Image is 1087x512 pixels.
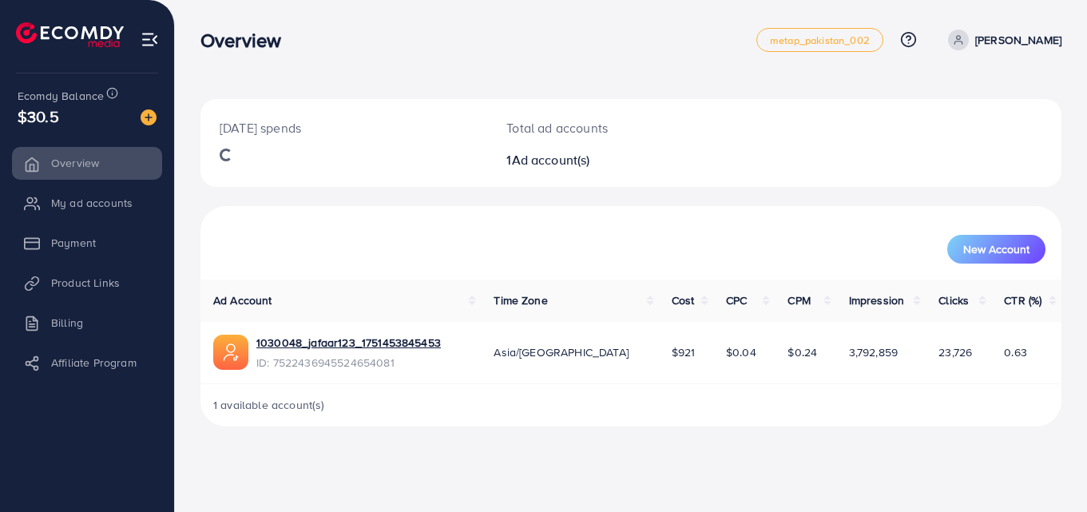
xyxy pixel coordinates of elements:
[512,151,590,169] span: Ad account(s)
[494,344,629,360] span: Asia/[GEOGRAPHIC_DATA]
[141,109,157,125] img: image
[756,28,883,52] a: metap_pakistan_002
[1004,344,1027,360] span: 0.63
[947,235,1045,264] button: New Account
[16,22,124,47] img: logo
[18,88,104,104] span: Ecomdy Balance
[256,355,441,371] span: ID: 7522436945524654081
[672,344,696,360] span: $921
[18,105,59,128] span: $30.5
[942,30,1061,50] a: [PERSON_NAME]
[726,292,747,308] span: CPC
[1004,292,1041,308] span: CTR (%)
[256,335,441,351] a: 1030048_jafaar123_1751453845453
[938,344,972,360] span: 23,726
[770,35,870,46] span: metap_pakistan_002
[787,344,817,360] span: $0.24
[975,30,1061,50] p: [PERSON_NAME]
[938,292,969,308] span: Clicks
[506,153,684,168] h2: 1
[141,30,159,49] img: menu
[213,292,272,308] span: Ad Account
[849,344,898,360] span: 3,792,859
[849,292,905,308] span: Impression
[220,118,468,137] p: [DATE] spends
[506,118,684,137] p: Total ad accounts
[963,244,1029,255] span: New Account
[494,292,547,308] span: Time Zone
[672,292,695,308] span: Cost
[213,397,325,413] span: 1 available account(s)
[213,335,248,370] img: ic-ads-acc.e4c84228.svg
[787,292,810,308] span: CPM
[726,344,756,360] span: $0.04
[200,29,294,52] h3: Overview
